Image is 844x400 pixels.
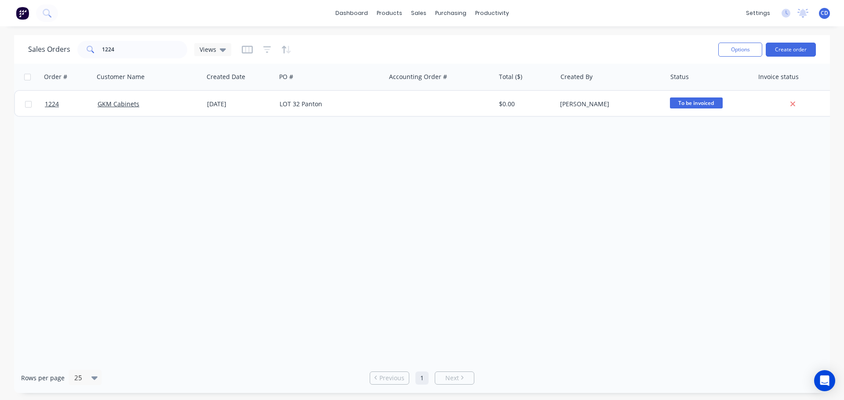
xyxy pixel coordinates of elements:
button: Options [718,43,762,57]
div: sales [407,7,431,20]
img: Factory [16,7,29,20]
span: Rows per page [21,374,65,382]
div: Order # [44,72,67,81]
input: Search... [102,41,188,58]
a: Next page [435,374,474,382]
a: 1224 [45,91,98,117]
div: purchasing [431,7,471,20]
div: productivity [471,7,513,20]
div: Total ($) [499,72,522,81]
ul: Pagination [366,371,478,385]
div: products [372,7,407,20]
a: Page 1 is your current page [415,371,429,385]
span: Previous [379,374,404,382]
span: To be invoiced [670,97,723,108]
h1: Sales Orders [28,45,70,54]
span: 1224 [45,100,59,108]
div: Status [670,72,689,81]
span: Next [445,374,459,382]
div: Open Intercom Messenger [814,370,835,391]
div: settings [742,7,775,20]
div: PO # [279,72,293,81]
div: Customer Name [97,72,145,81]
div: [PERSON_NAME] [560,100,658,108]
span: CD [821,9,828,17]
div: $0.00 [499,100,550,108]
div: [DATE] [207,100,273,108]
div: Created Date [207,72,245,81]
a: dashboard [331,7,372,20]
div: Accounting Order # [389,72,447,81]
button: Create order [766,43,816,57]
a: Previous page [370,374,409,382]
div: Invoice status [758,72,799,81]
a: GKM Cabinets [98,100,139,108]
div: Created By [560,72,593,81]
div: LOT 32 Panton [280,100,377,108]
span: Views [200,45,216,54]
